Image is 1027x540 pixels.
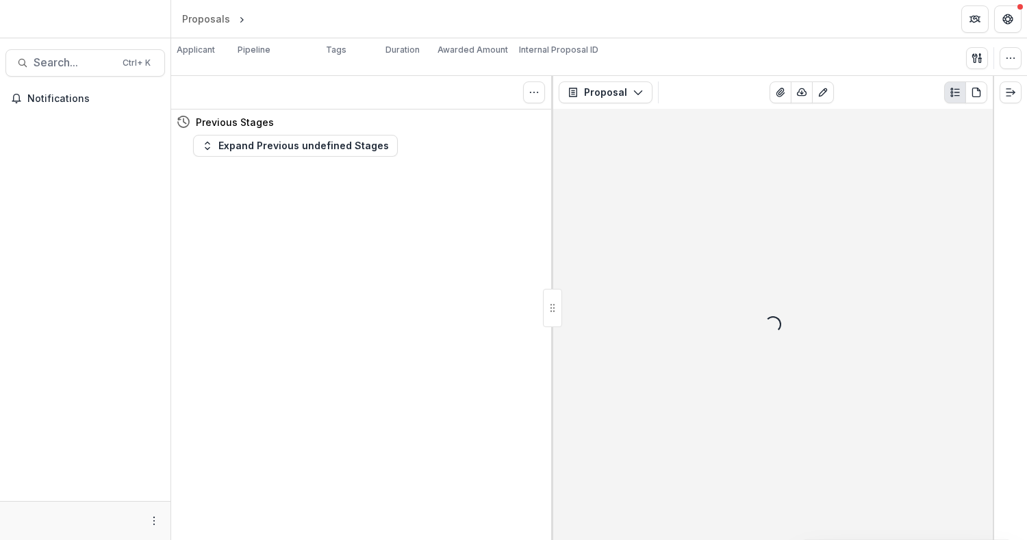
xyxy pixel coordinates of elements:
[238,44,270,56] p: Pipeline
[438,44,508,56] p: Awarded Amount
[961,5,989,33] button: Partners
[196,115,274,129] h4: Previous Stages
[5,49,165,77] button: Search...
[944,81,966,103] button: Plaintext view
[385,44,420,56] p: Duration
[812,81,834,103] button: Edit as form
[994,5,1022,33] button: Get Help
[326,44,346,56] p: Tags
[177,9,236,29] a: Proposals
[519,44,598,56] p: Internal Proposal ID
[27,93,160,105] span: Notifications
[770,81,791,103] button: View Attached Files
[120,55,153,70] div: Ctrl + K
[965,81,987,103] button: PDF view
[1000,81,1022,103] button: Expand right
[559,81,652,103] button: Proposal
[5,88,165,110] button: Notifications
[193,135,398,157] button: Expand Previous undefined Stages
[34,56,114,69] span: Search...
[182,12,230,26] div: Proposals
[177,44,215,56] p: Applicant
[523,81,545,103] button: Toggle View Cancelled Tasks
[146,513,162,529] button: More
[177,9,306,29] nav: breadcrumb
